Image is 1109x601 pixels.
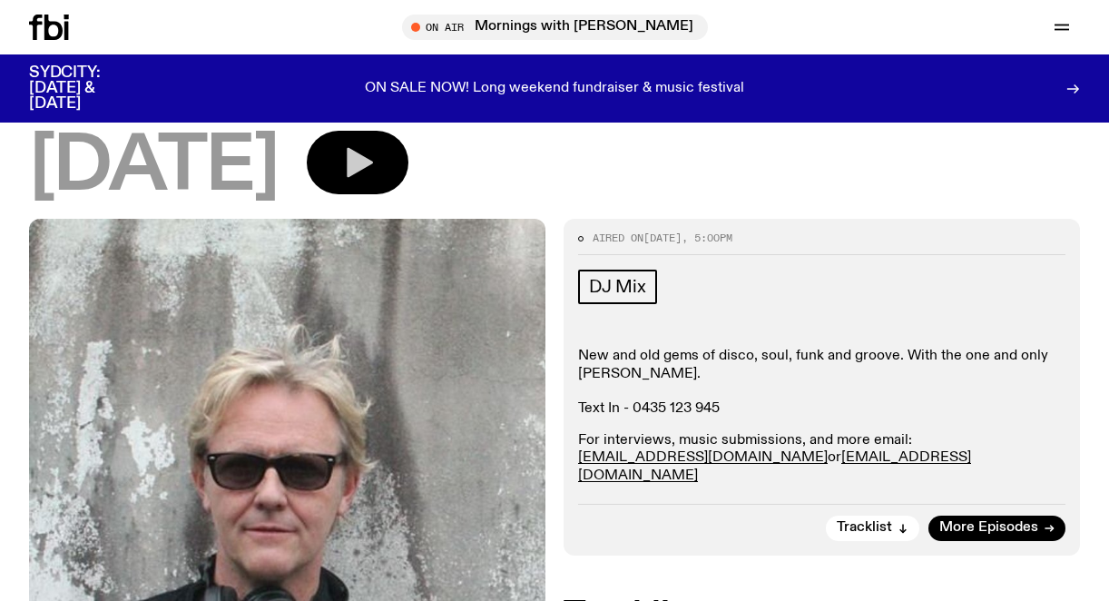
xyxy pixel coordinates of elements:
span: More Episodes [939,521,1038,535]
button: Tracklist [826,516,919,541]
p: ON SALE NOW! Long weekend fundraiser & music festival [365,81,744,97]
p: New and old gems of disco, soul, funk and groove. With the one and only [PERSON_NAME]. Text In - ... [578,348,1065,418]
p: For interviews, music submissions, and more email: or [578,432,1065,485]
a: [EMAIL_ADDRESS][DOMAIN_NAME] [578,450,971,482]
h1: Souled Out [29,52,1080,125]
a: More Episodes [928,516,1065,541]
span: , 5:00pm [682,231,732,245]
h3: SYDCITY: [DATE] & [DATE] [29,65,145,112]
span: [DATE] [643,231,682,245]
span: DJ Mix [589,277,646,297]
span: Aired on [593,231,643,245]
span: [DATE] [29,131,278,204]
a: [EMAIL_ADDRESS][DOMAIN_NAME] [578,450,828,465]
button: On AirMornings with [PERSON_NAME] [402,15,708,40]
a: DJ Mix [578,270,657,304]
span: Tracklist [837,521,892,535]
